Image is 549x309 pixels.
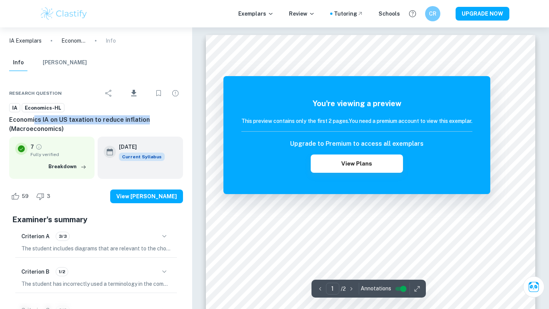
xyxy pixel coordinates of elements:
[21,232,50,241] h6: Criterion A
[119,153,165,161] div: This exemplar is based on the current syllabus. Feel free to refer to it for inspiration/ideas wh...
[151,86,166,101] div: Bookmark
[34,190,55,202] div: Dislike
[110,190,183,203] button: View [PERSON_NAME]
[9,115,183,134] h6: Economics IA on US taxation to reduce inflation (Macroeconomics)
[21,280,171,288] p: The student has incorrectly used a terminology in the commentary, as they should have used "disin...
[21,244,171,253] p: The student includes diagrams that are relevant to the chosen concept and topic, such as illustra...
[9,90,62,97] span: Research question
[168,86,183,101] div: Report issue
[241,117,472,125] h6: This preview contains only the first 2 pages. You need a premium account to view this exemplar.
[118,83,149,103] div: Download
[22,103,64,113] a: Economics-HL
[30,151,88,158] span: Fully verified
[9,54,27,71] button: Info
[61,37,86,45] p: Economics IA on US taxation to reduce inflation (Macroeconomics)
[289,10,315,18] p: Review
[56,268,68,275] span: 1/2
[334,10,363,18] a: Tutoring
[119,143,159,151] h6: [DATE]
[379,10,400,18] a: Schools
[9,103,20,113] a: IA
[22,104,64,112] span: Economics-HL
[9,37,42,45] a: IA Exemplars
[523,276,544,298] button: Ask Clai
[43,54,87,71] button: [PERSON_NAME]
[12,214,180,225] h5: Examiner's summary
[35,143,42,150] a: Grade fully verified
[47,161,88,172] button: Breakdown
[10,104,20,112] span: IA
[290,139,424,148] h6: Upgrade to Premium to access all exemplars
[429,10,437,18] h6: CR
[56,233,69,240] span: 3/3
[341,285,346,293] p: / 2
[238,10,274,18] p: Exemplars
[18,193,33,200] span: 59
[406,7,419,20] button: Help and Feedback
[40,6,88,21] img: Clastify logo
[9,190,33,202] div: Like
[425,6,440,21] button: CR
[241,98,472,109] h5: You're viewing a preview
[361,285,391,293] span: Annotations
[30,143,34,151] p: 7
[119,153,165,161] span: Current Syllabus
[43,193,55,200] span: 3
[101,86,116,101] div: Share
[106,37,116,45] p: Info
[456,7,509,21] button: UPGRADE NOW
[311,154,403,173] button: View Plans
[21,268,50,276] h6: Criterion B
